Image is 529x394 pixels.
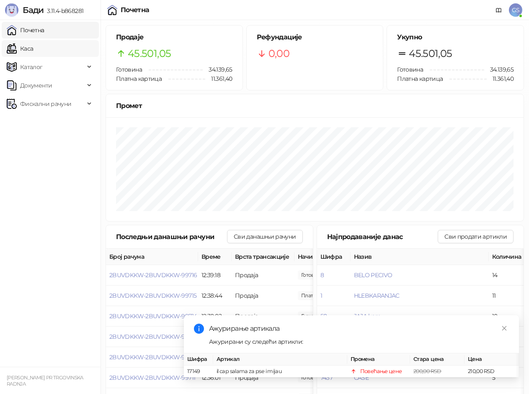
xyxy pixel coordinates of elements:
[232,306,294,327] td: Продаја
[298,312,326,321] span: 242,00
[7,22,44,39] a: Почетна
[397,32,514,42] h5: Укупно
[205,74,232,83] span: 11.361,40
[354,292,400,299] button: HLEBKARANJAC
[116,100,514,111] div: Промет
[489,286,526,306] td: 11
[413,368,441,374] span: 200,00 RSD
[298,291,343,300] span: 440,00
[268,46,289,62] span: 0,00
[487,74,514,83] span: 11.361,40
[198,286,232,306] td: 12:38:44
[320,312,327,320] button: 58
[227,230,302,243] button: Сви данашњи рачуни
[109,312,197,320] button: 2BUVDKKW-2BUVDKKW-99714
[116,66,142,73] span: Готовина
[320,271,324,279] button: 8
[492,3,506,17] a: Документација
[317,249,351,265] th: Шифра
[257,32,373,42] h5: Рефундације
[44,7,83,15] span: 3.11.4-b868281
[500,324,509,333] a: Close
[397,75,443,82] span: Платна картица
[320,292,322,299] button: 1
[209,324,509,334] div: Ажурирање артикала
[20,77,52,94] span: Документи
[410,353,464,366] th: Стара цена
[198,306,232,327] td: 12:38:02
[438,230,514,243] button: Сви продати артикли
[360,367,402,376] div: Повећање цене
[484,65,514,74] span: 34.139,65
[128,46,171,62] span: 45.501,05
[298,270,326,280] span: 380,00
[232,286,294,306] td: Продаја
[116,232,227,242] div: Последњи данашњи рачуни
[109,353,196,361] button: 2BUVDKKW-2BUVDKKW-99712
[184,353,213,366] th: Шифра
[232,265,294,286] td: Продаја
[209,337,509,346] div: Ажурирани су следећи артикли:
[116,75,162,82] span: Платна картица
[509,3,522,17] span: GS
[489,306,526,327] td: 10
[464,353,519,366] th: Цена
[109,374,195,381] button: 2BUVDKKW-2BUVDKKW-99711
[109,292,196,299] button: 2BUVDKKW-2BUVDKKW-99715
[354,312,381,320] button: JAJA kom
[106,249,198,265] th: Број рачуна
[203,65,232,74] span: 34.139,65
[198,265,232,286] td: 12:39:18
[409,46,452,62] span: 45.501,05
[464,366,519,378] td: 210,00 RSD
[213,353,347,366] th: Артикал
[184,366,213,378] td: 17149
[121,7,150,13] div: Почетна
[109,271,197,279] button: 2BUVDKKW-2BUVDKKW-99716
[194,324,204,334] span: info-circle
[213,366,347,378] td: il cap salama za pse i mijau
[294,249,378,265] th: Начини плаћања
[5,3,18,17] img: Logo
[7,375,83,387] small: [PERSON_NAME] PR TRGOVINSKA RADNJA
[198,249,232,265] th: Време
[20,59,43,75] span: Каталог
[397,66,423,73] span: Готовина
[327,232,438,242] div: Најпродаваније данас
[23,5,44,15] span: Бади
[232,249,294,265] th: Врста трансакције
[501,325,507,331] span: close
[489,249,526,265] th: Количина
[7,40,33,57] a: Каса
[116,32,232,42] h5: Продаје
[489,265,526,286] td: 14
[20,95,71,112] span: Фискални рачуни
[354,271,392,279] button: BELO PECIVO
[351,249,489,265] th: Назив
[347,353,410,366] th: Промена
[109,333,196,340] button: 2BUVDKKW-2BUVDKKW-99713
